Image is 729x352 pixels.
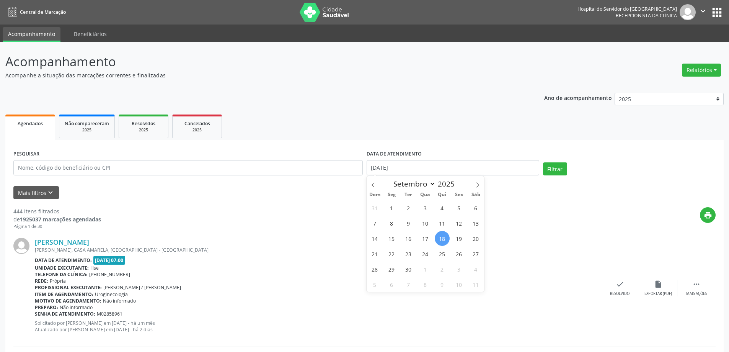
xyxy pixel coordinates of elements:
b: Item de agendamento: [35,291,93,298]
span: Setembro 9, 2025 [401,216,416,231]
button: apps [710,6,724,19]
span: Própria [50,278,66,284]
span: Qua [417,192,434,197]
div: Página 1 de 30 [13,223,101,230]
button: Mais filtroskeyboard_arrow_down [13,186,59,200]
span: [PHONE_NUMBER] [89,271,130,278]
div: Resolvido [610,291,630,296]
span: Setembro 7, 2025 [367,216,382,231]
img: img [680,4,696,20]
span: Setembro 24, 2025 [418,246,433,261]
p: Acompanhe a situação das marcações correntes e finalizadas [5,71,508,79]
input: Nome, código do beneficiário ou CPF [13,160,363,175]
span: Outubro 5, 2025 [367,277,382,292]
span: Não informado [103,298,136,304]
span: Setembro 5, 2025 [452,200,466,215]
span: Outubro 4, 2025 [468,262,483,277]
div: 2025 [65,127,109,133]
b: Unidade executante: [35,265,89,271]
span: Outubro 1, 2025 [418,262,433,277]
span: Seg [383,192,400,197]
span: Outubro 3, 2025 [452,262,466,277]
i: check [616,280,624,288]
span: Setembro 28, 2025 [367,262,382,277]
p: Solicitado por [PERSON_NAME] em [DATE] - há um mês Atualizado por [PERSON_NAME] em [DATE] - há 2 ... [35,320,601,333]
button:  [696,4,710,20]
span: Sex [450,192,467,197]
a: [PERSON_NAME] [35,238,89,246]
select: Month [390,178,436,189]
span: Dom [367,192,383,197]
i: keyboard_arrow_down [46,188,55,197]
div: 2025 [124,127,163,133]
span: Outubro 6, 2025 [384,277,399,292]
div: Hospital do Servidor do [GEOGRAPHIC_DATA] [577,6,677,12]
span: Outubro 7, 2025 [401,277,416,292]
div: [PERSON_NAME], CASA AMARELA, [GEOGRAPHIC_DATA] - [GEOGRAPHIC_DATA] [35,247,601,253]
span: Agendados [18,120,43,127]
span: Setembro 10, 2025 [418,216,433,231]
span: Outubro 10, 2025 [452,277,466,292]
span: Setembro 4, 2025 [435,200,450,215]
span: Setembro 11, 2025 [435,216,450,231]
span: Setembro 22, 2025 [384,246,399,261]
span: Setembro 16, 2025 [401,231,416,246]
label: PESQUISAR [13,148,39,160]
span: [PERSON_NAME] / [PERSON_NAME] [103,284,181,291]
span: Recepcionista da clínica [616,12,677,19]
img: img [13,238,29,254]
span: Não informado [60,304,93,311]
span: Setembro 8, 2025 [384,216,399,231]
span: Sáb [467,192,484,197]
b: Preparo: [35,304,58,311]
span: Setembro 18, 2025 [435,231,450,246]
span: Setembro 20, 2025 [468,231,483,246]
input: Selecione um intervalo [367,160,539,175]
a: Beneficiários [68,27,112,41]
div: de [13,215,101,223]
button: Relatórios [682,64,721,77]
i:  [692,280,701,288]
span: Setembro 30, 2025 [401,262,416,277]
span: Qui [434,192,450,197]
span: Setembro 29, 2025 [384,262,399,277]
span: Outubro 2, 2025 [435,262,450,277]
span: Setembro 2, 2025 [401,200,416,215]
span: Outubro 8, 2025 [418,277,433,292]
span: Ter [400,192,417,197]
span: Setembro 6, 2025 [468,200,483,215]
i: print [704,211,712,219]
span: Não compareceram [65,120,109,127]
b: Rede: [35,278,48,284]
span: Setembro 13, 2025 [468,216,483,231]
span: Setembro 21, 2025 [367,246,382,261]
span: Setembro 14, 2025 [367,231,382,246]
b: Senha de atendimento: [35,311,95,317]
div: 444 itens filtrados [13,207,101,215]
span: Central de Marcação [20,9,66,15]
span: Setembro 23, 2025 [401,246,416,261]
span: Setembro 26, 2025 [452,246,466,261]
div: Mais ações [686,291,707,296]
div: Exportar (PDF) [644,291,672,296]
a: Central de Marcação [5,6,66,18]
span: Setembro 15, 2025 [384,231,399,246]
span: Resolvidos [132,120,155,127]
b: Telefone da clínica: [35,271,88,278]
span: Setembro 25, 2025 [435,246,450,261]
span: M02858961 [97,311,122,317]
button: print [700,207,716,223]
span: Uroginecologia [95,291,128,298]
label: DATA DE ATENDIMENTO [367,148,422,160]
input: Year [435,179,461,189]
span: Agosto 31, 2025 [367,200,382,215]
span: Setembro 12, 2025 [452,216,466,231]
button: Filtrar [543,162,567,175]
a: Acompanhamento [3,27,60,42]
span: Setembro 1, 2025 [384,200,399,215]
span: Setembro 17, 2025 [418,231,433,246]
b: Profissional executante: [35,284,102,291]
i:  [699,7,707,15]
b: Motivo de agendamento: [35,298,101,304]
span: Hse [90,265,99,271]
